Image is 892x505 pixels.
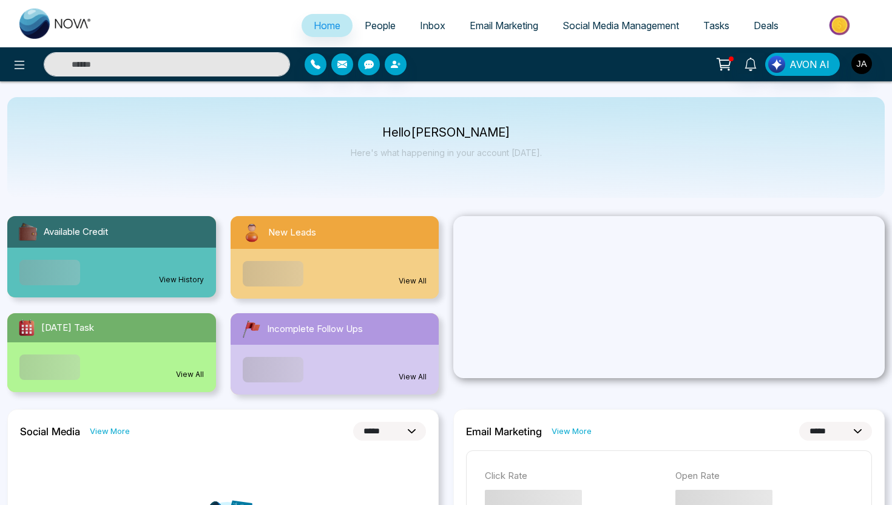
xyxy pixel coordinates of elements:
span: Available Credit [44,225,108,239]
a: New LeadsView All [223,216,447,299]
img: followUps.svg [240,318,262,340]
a: Incomplete Follow UpsView All [223,313,447,395]
span: Deals [754,19,779,32]
img: availableCredit.svg [17,221,39,243]
a: Social Media Management [550,14,691,37]
a: Deals [742,14,791,37]
img: Market-place.gif [797,12,885,39]
img: User Avatar [851,53,872,74]
span: Incomplete Follow Ups [267,322,363,336]
h2: Social Media [20,425,80,438]
a: Tasks [691,14,742,37]
span: Email Marketing [470,19,538,32]
a: Email Marketing [458,14,550,37]
a: Inbox [408,14,458,37]
span: AVON AI [789,57,829,72]
p: Click Rate [485,469,663,483]
a: View More [552,425,592,437]
a: View All [399,371,427,382]
p: Here's what happening in your account [DATE]. [351,147,542,158]
img: Lead Flow [768,56,785,73]
span: Home [314,19,340,32]
span: New Leads [268,226,316,240]
span: [DATE] Task [41,321,94,335]
h2: Email Marketing [466,425,542,438]
p: Hello [PERSON_NAME] [351,127,542,138]
p: Open Rate [675,469,854,483]
a: View History [159,274,204,285]
a: People [353,14,408,37]
a: Home [302,14,353,37]
span: Inbox [420,19,445,32]
span: Social Media Management [563,19,679,32]
a: View More [90,425,130,437]
button: AVON AI [765,53,840,76]
a: View All [176,369,204,380]
a: View All [399,276,427,286]
img: newLeads.svg [240,221,263,244]
span: Tasks [703,19,729,32]
span: People [365,19,396,32]
img: todayTask.svg [17,318,36,337]
img: Nova CRM Logo [19,8,92,39]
